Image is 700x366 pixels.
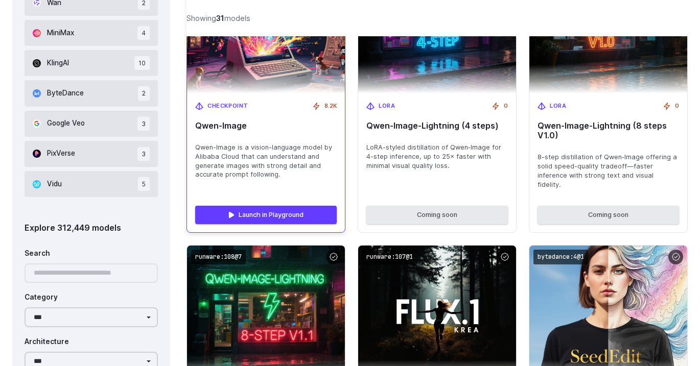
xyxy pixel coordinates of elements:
span: 0 [504,102,508,111]
span: KlingAI [47,58,69,69]
span: Checkpoint [207,102,248,111]
button: Vidu 5 [25,171,158,197]
code: bytedance:4@1 [533,250,588,264]
span: 4 [137,26,150,40]
span: 8-step distillation of Qwen‑Image offering a solid speed-quality tradeoff—faster inference with s... [538,153,679,189]
span: LoRA [379,102,395,111]
button: MiniMax 4 [25,20,158,46]
span: 2 [138,86,150,100]
span: 10 [134,56,150,70]
button: Coming soon [538,206,679,224]
label: Search [25,248,50,259]
span: 3 [137,117,150,131]
span: Qwen-Image is a vision-language model by Alibaba Cloud that can understand and generate images wi... [195,143,337,180]
span: ByteDance [47,88,84,99]
span: 0 [675,102,679,111]
select: Category [25,307,158,327]
button: PixVerse 3 [25,141,158,167]
span: Qwen‑Image-Lightning (8 steps V1.0) [538,121,679,140]
span: Google Veo [47,118,85,129]
span: Qwen‑Image-Lightning (4 steps) [366,121,508,131]
span: MiniMax [47,28,74,39]
code: runware:107@1 [362,250,417,264]
code: runware:108@7 [191,250,246,264]
span: LoRA-styled distillation of Qwen‑Image for 4-step inference, up to 25× faster with minimal visual... [366,143,508,170]
span: PixVerse [47,148,75,159]
div: Showing models [186,12,250,24]
div: Explore 312,449 models [25,222,158,235]
button: Google Veo 3 [25,111,158,137]
span: 5 [138,177,150,191]
button: KlingAI 10 [25,50,158,76]
a: Launch in Playground [195,206,337,224]
strong: 31 [216,14,224,22]
button: ByteDance 2 [25,80,158,106]
span: Vidu [47,179,62,190]
button: Coming soon [366,206,508,224]
span: 3 [137,147,150,161]
span: LoRA [550,102,566,111]
label: Category [25,292,58,303]
span: Qwen-Image [195,121,337,131]
span: 8.2K [324,102,337,111]
label: Architecture [25,336,69,348]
